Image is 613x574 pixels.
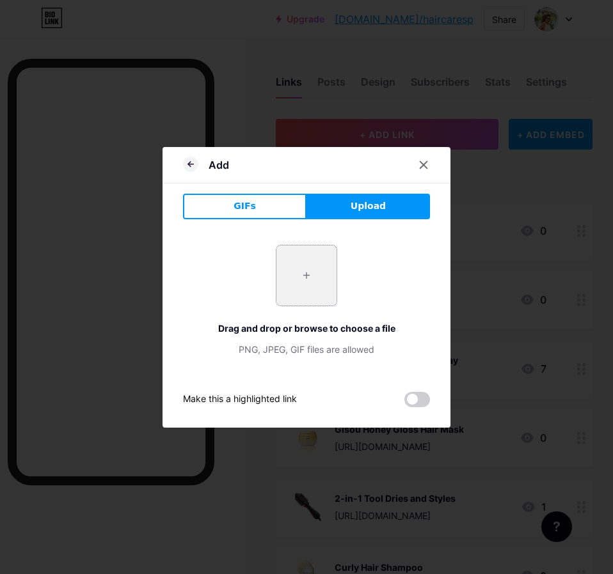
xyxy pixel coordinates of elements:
[183,343,430,356] div: PNG, JPEG, GIF files are allowed
[234,199,256,213] span: GIFs
[209,157,229,173] div: Add
[183,322,430,335] div: Drag and drop or browse to choose a file
[351,199,386,213] span: Upload
[183,392,297,407] div: Make this a highlighted link
[183,194,306,219] button: GIFs
[306,194,430,219] button: Upload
